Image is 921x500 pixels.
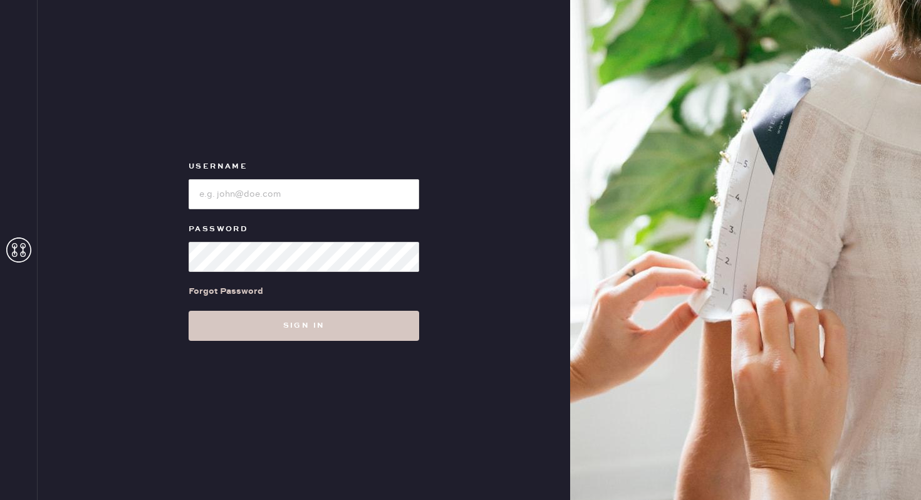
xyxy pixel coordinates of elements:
input: e.g. john@doe.com [189,179,419,209]
div: Forgot Password [189,284,263,298]
a: Forgot Password [189,272,263,311]
label: Password [189,222,419,237]
label: Username [189,159,419,174]
button: Sign in [189,311,419,341]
